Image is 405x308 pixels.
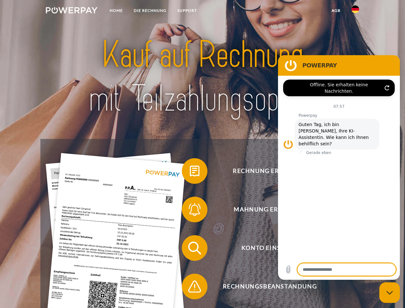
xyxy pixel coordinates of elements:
[104,5,128,16] a: Home
[182,274,349,299] button: Rechnungsbeanstandung
[187,240,203,256] img: qb_search.svg
[379,282,400,303] iframe: Schaltfläche zum Öffnen des Messaging-Fensters; Konversation läuft
[326,5,346,16] a: agb
[191,158,348,184] span: Rechnung erhalten?
[187,163,203,179] img: qb_bill.svg
[46,7,97,13] img: logo-powerpay-white.svg
[278,55,400,280] iframe: Messaging-Fenster
[172,5,202,16] a: SUPPORT
[191,235,348,261] span: Konto einsehen
[351,5,359,13] img: de
[191,197,348,222] span: Mahnung erhalten?
[182,197,349,222] button: Mahnung erhalten?
[191,274,348,299] span: Rechnungsbeanstandung
[61,31,344,123] img: title-powerpay_de.svg
[182,235,349,261] button: Konto einsehen
[182,158,349,184] button: Rechnung erhalten?
[187,201,203,218] img: qb_bell.svg
[187,278,203,295] img: qb_warning.svg
[128,5,172,16] a: DIE RECHNUNG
